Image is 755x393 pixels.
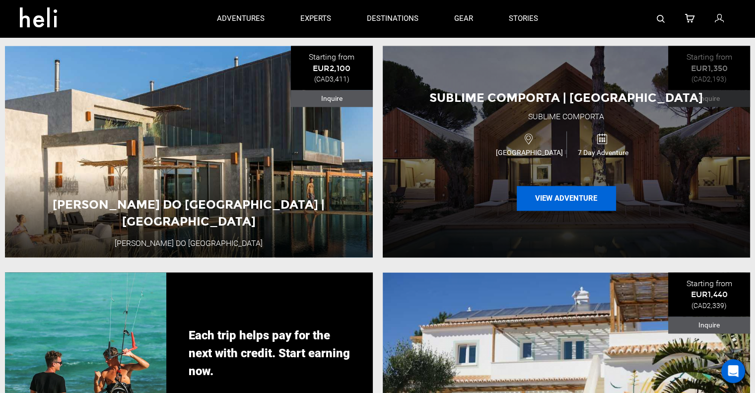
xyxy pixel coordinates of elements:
[300,13,331,24] p: experts
[657,15,665,23] img: search-bar-icon.svg
[189,326,350,380] p: Each trip helps pay for the next with credit. Start earning now.
[367,13,418,24] p: destinations
[528,111,604,123] div: Sublime Comporta
[721,359,745,383] div: Open Intercom Messenger
[567,148,640,157] span: 7 Day Adventure
[429,90,703,105] span: Sublime Comporta | [GEOGRAPHIC_DATA]
[517,186,616,211] button: View Adventure
[217,13,265,24] p: adventures
[493,148,566,157] span: [GEOGRAPHIC_DATA]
